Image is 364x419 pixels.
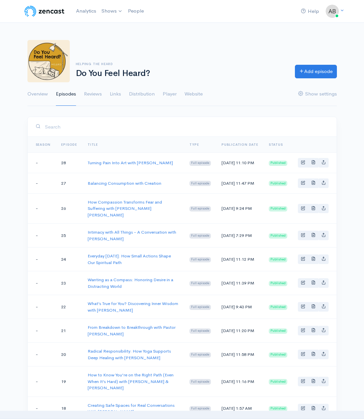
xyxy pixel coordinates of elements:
div: Basic example [298,350,329,359]
span: Published [269,406,287,411]
span: Full episode [189,281,211,286]
td: [DATE] 9:24 PM [216,193,263,224]
td: 23 [56,271,82,295]
a: Analytics [73,4,99,18]
td: [DATE] 11:16 PM [216,366,263,397]
td: - [28,248,56,271]
span: Full episode [189,379,211,384]
td: [DATE] 11:20 PM [216,319,263,343]
td: - [28,271,56,295]
span: Published [269,379,287,384]
a: Radical Responsibility: How Yoga Supports Deep Healing with [PERSON_NAME] [88,348,171,361]
a: Links [110,82,121,106]
a: Distribution [129,82,155,106]
a: How to Know You're on the Right Path (Even When It’s Hard) with [PERSON_NAME] & [PERSON_NAME] [88,372,174,391]
td: - [28,343,56,366]
div: Basic example [298,377,329,386]
td: [DATE] 11:10 PM [216,153,263,173]
input: Search [45,120,329,133]
span: Full episode [189,181,211,186]
span: Published [269,328,287,334]
a: Overview [27,82,48,106]
a: What’s True for You? Discovering Inner Wisdom with [PERSON_NAME] [88,301,178,313]
td: [DATE] 11:12 PM [216,248,263,271]
div: Basic example [298,404,329,413]
span: Published [269,281,287,286]
span: Full episode [189,305,211,310]
td: [DATE] 11:58 PM [216,343,263,366]
td: - [28,173,56,193]
a: Publication date [222,142,258,147]
span: Full episode [189,352,211,358]
div: Basic example [298,326,329,335]
td: [DATE] 7:29 PM [216,224,263,248]
a: Website [184,82,203,106]
td: 26 [56,193,82,224]
a: Shows [99,4,125,19]
span: Published [269,305,287,310]
span: Published [269,233,287,239]
a: Turning Pain Into Art with [PERSON_NAME] [88,160,173,166]
img: ... [326,5,339,18]
a: Episode [61,142,77,147]
span: Published [269,352,287,358]
span: Full episode [189,406,211,411]
img: ZenCast Logo [23,5,65,18]
div: Basic example [298,178,329,188]
a: Title [88,142,98,147]
div: Basic example [298,231,329,240]
a: Everyday [DATE]: How Small Actions Shape Our Spiritual Path [88,253,171,265]
div: Basic example [298,204,329,213]
td: 20 [56,343,82,366]
span: Published [269,161,287,166]
td: 25 [56,224,82,248]
span: Full episode [189,161,211,166]
td: 28 [56,153,82,173]
span: Published [269,181,287,186]
td: [DATE] 9:43 PM [216,295,263,319]
a: Type [189,142,199,147]
a: Creating Safe Spaces for Real Conversations With [PERSON_NAME] [88,402,175,415]
td: 27 [56,173,82,193]
a: People [125,4,146,18]
a: Player [163,82,177,106]
a: Show settings [298,82,337,106]
a: Wanting as a Compass: Honoring Desire in a Distracting World [88,277,173,289]
td: 19 [56,366,82,397]
div: Basic example [298,278,329,288]
a: Season [36,142,51,147]
iframe: gist-messenger-bubble-iframe [342,397,357,412]
td: 21 [56,319,82,343]
a: How Compassion Transforms Fear and Suffering with [PERSON_NAME] [PERSON_NAME] [88,199,162,218]
td: - [28,295,56,319]
span: Status [269,142,283,147]
span: Full episode [189,257,211,262]
td: - [28,366,56,397]
td: - [28,153,56,173]
a: Balancing Consumption with Creation [88,180,161,186]
h1: Do You Feel Heard? [76,69,287,78]
td: - [28,319,56,343]
a: Help [298,4,322,19]
a: From Breakdown to Breakthrough with Pastor [PERSON_NAME] [88,324,176,337]
td: 22 [56,295,82,319]
a: Episodes [56,82,76,106]
span: Full episode [189,233,211,239]
span: Published [269,206,287,211]
a: Add episode [295,65,337,78]
td: 24 [56,248,82,271]
a: Intimacy with All Things - A Conversation with [PERSON_NAME] [88,229,176,242]
span: Full episode [189,328,211,334]
div: Basic example [298,254,329,264]
td: [DATE] 11:47 PM [216,173,263,193]
td: - [28,224,56,248]
span: Full episode [189,206,211,211]
div: Basic example [298,302,329,312]
a: Reviews [84,82,102,106]
h6: Helping The Heard [76,62,287,66]
div: Basic example [298,158,329,168]
td: - [28,193,56,224]
td: [DATE] 11:39 PM [216,271,263,295]
span: Published [269,257,287,262]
